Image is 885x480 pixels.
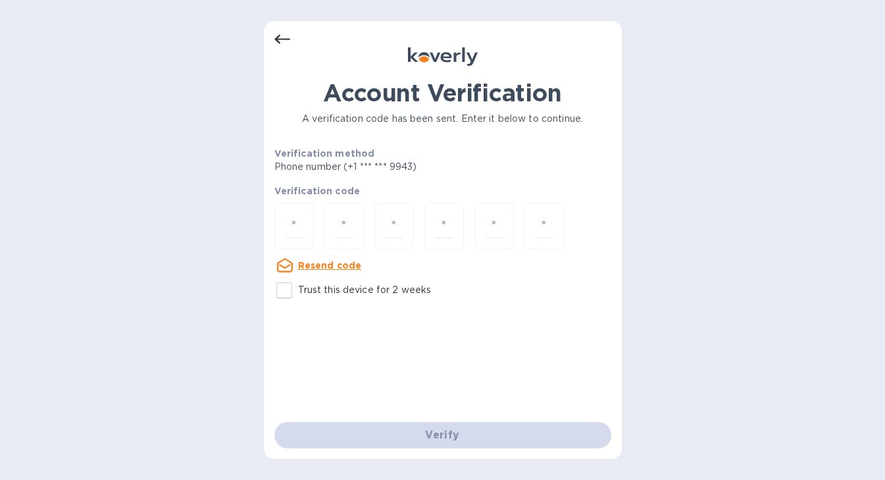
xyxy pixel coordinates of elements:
p: Phone number (+1 *** *** 9943) [274,160,518,174]
b: Verification method [274,148,375,159]
u: Resend code [298,260,362,271]
h1: Account Verification [274,79,611,107]
p: Trust this device for 2 weeks [298,283,432,297]
p: A verification code has been sent. Enter it below to continue. [274,112,611,126]
p: Verification code [274,184,611,198]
